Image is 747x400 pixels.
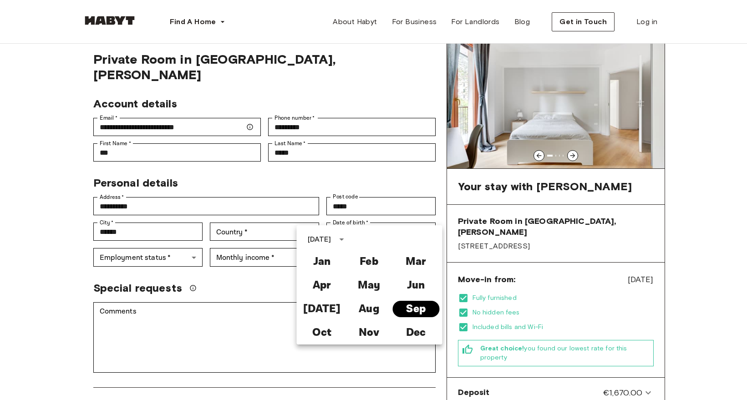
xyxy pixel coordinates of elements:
[268,118,436,136] div: Phone number
[392,253,439,270] button: Mar
[628,273,654,285] span: [DATE]
[93,223,203,241] div: City
[458,216,654,238] span: Private Room in [GEOGRAPHIC_DATA], [PERSON_NAME]
[346,253,392,270] button: Feb
[458,180,632,193] span: Your stay with [PERSON_NAME]
[480,344,524,352] b: Great choice!
[163,13,233,31] button: Find A Home
[274,139,306,147] label: Last Name
[299,301,346,317] button: [DATE]
[559,16,607,27] span: Get in Touch
[473,308,654,317] span: No hidden fees
[100,114,117,122] label: Email
[93,97,177,110] span: Account details
[274,114,315,122] label: Phone number
[93,302,436,373] div: Comments
[514,16,530,27] span: Blog
[346,301,392,317] button: Aug
[100,139,131,147] label: First Name
[392,277,439,294] button: Jun
[392,16,437,27] span: For Business
[93,281,182,295] span: Special requests
[444,13,507,31] a: For Landlords
[100,193,124,201] label: Address
[417,223,435,241] button: Choose date, selected date is Sep 14, 2004
[385,13,444,31] a: For Business
[346,324,392,341] button: Nov
[392,324,439,341] button: Dec
[636,16,657,27] span: Log in
[268,143,436,162] div: Last Name
[507,13,538,31] a: Blog
[326,197,436,215] div: Post code
[603,387,642,399] span: €1,670.00
[333,16,377,27] span: About Habyt
[334,232,349,247] button: calendar view is open, switch to year view
[170,16,216,27] span: Find A Home
[100,218,114,227] label: City
[93,197,319,215] div: Address
[552,12,615,31] button: Get in Touch
[93,51,436,82] span: Private Room in [GEOGRAPHIC_DATA], [PERSON_NAME]
[346,277,392,294] button: May
[480,344,650,362] span: you found our lowest rate for this property
[451,16,499,27] span: For Landlords
[246,123,254,131] svg: Make sure your email is correct — we'll send your booking details there.
[458,387,490,399] span: Deposit
[93,176,178,189] span: Personal details
[629,13,665,31] a: Log in
[93,118,261,136] div: Email
[308,234,331,245] div: [DATE]
[299,324,346,341] button: Oct
[473,323,654,332] span: Included bills and Wi-Fi
[82,16,137,25] img: Habyt
[447,41,665,168] img: Image of the room
[473,294,654,303] span: Fully furnished
[458,274,516,285] span: Move-in from:
[333,218,368,227] label: Date of birth
[189,284,197,292] svg: We'll do our best to accommodate your request, but please note we can't guarantee it will be poss...
[299,277,346,294] button: Apr
[325,13,384,31] a: About Habyt
[299,253,346,270] button: Jan
[392,301,439,317] button: Sep
[93,143,261,162] div: First Name
[458,241,654,251] span: [STREET_ADDRESS]
[333,193,358,201] label: Post code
